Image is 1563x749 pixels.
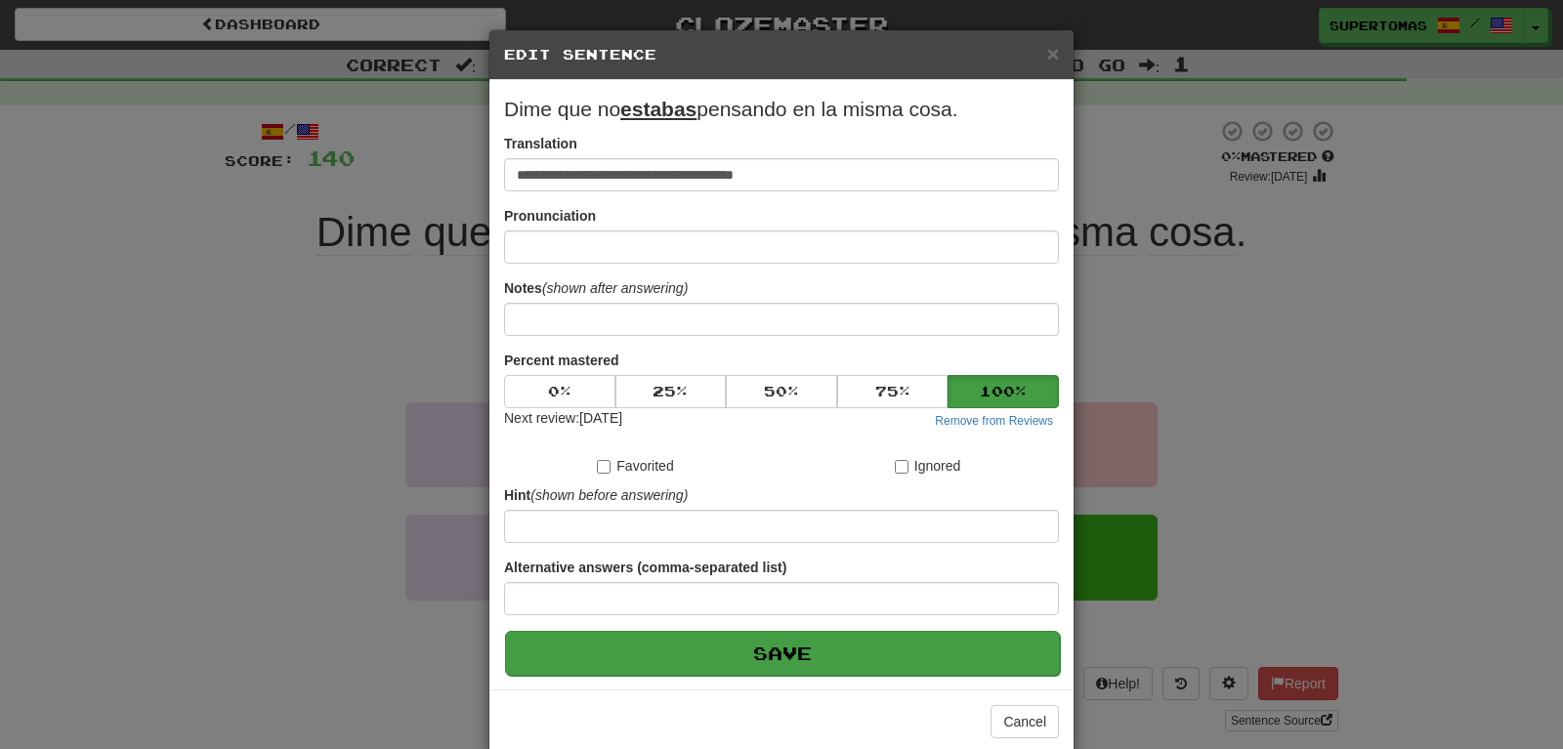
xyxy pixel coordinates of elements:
[504,206,596,226] label: Pronunciation
[504,278,688,298] label: Notes
[530,487,688,503] em: (shown before answering)
[620,98,697,120] u: estabas
[504,558,786,577] label: Alternative answers (comma-separated list)
[837,375,949,408] button: 75%
[1047,43,1059,63] button: Close
[504,134,577,153] label: Translation
[504,95,1059,124] p: Dime que no pensando en la misma cosa.
[948,375,1059,408] button: 100%
[615,375,727,408] button: 25%
[726,375,837,408] button: 50%
[504,375,1059,408] div: Percent mastered
[505,631,1060,676] button: Save
[895,460,908,474] input: Ignored
[895,456,960,476] label: Ignored
[991,705,1059,738] button: Cancel
[504,375,615,408] button: 0%
[542,280,688,296] em: (shown after answering)
[504,45,1059,64] h5: Edit Sentence
[597,456,673,476] label: Favorited
[929,410,1059,432] button: Remove from Reviews
[504,485,688,505] label: Hint
[1047,42,1059,64] span: ×
[504,351,619,370] label: Percent mastered
[597,460,611,474] input: Favorited
[504,408,622,432] div: Next review: [DATE]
